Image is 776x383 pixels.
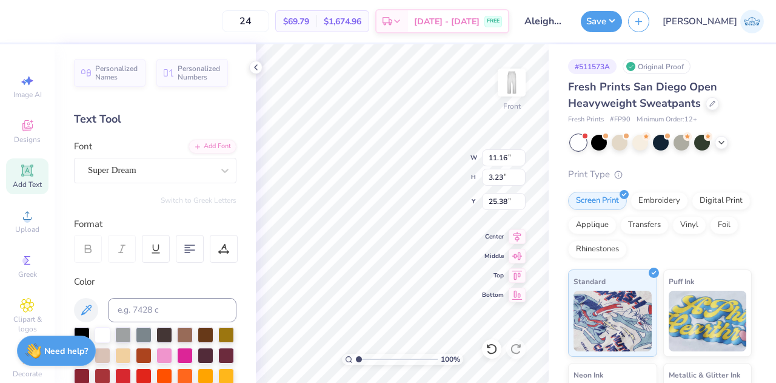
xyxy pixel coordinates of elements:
span: Minimum Order: 12 + [637,115,697,125]
div: Screen Print [568,192,627,210]
span: Center [482,232,504,241]
span: Metallic & Glitter Ink [669,368,740,381]
div: Text Tool [74,111,236,127]
div: Foil [710,216,738,234]
div: Rhinestones [568,240,627,259]
img: Janilyn Atanacio [740,10,764,33]
span: Fresh Prints [568,115,604,125]
div: Digital Print [692,192,751,210]
img: Front [500,70,524,95]
span: Greek [18,269,37,279]
span: Designs [14,135,41,144]
span: Standard [574,275,606,288]
span: Personalized Numbers [178,64,221,81]
span: Top [482,271,504,280]
span: [DATE] - [DATE] [414,15,480,28]
span: [PERSON_NAME] [663,15,737,29]
div: Format [74,217,238,231]
img: Puff Ink [669,291,747,351]
img: Standard [574,291,652,351]
span: Fresh Prints San Diego Open Heavyweight Sweatpants [568,80,717,110]
span: Neon Ink [574,368,603,381]
div: Print Type [568,168,752,181]
strong: Need help? [44,345,88,357]
div: Vinyl [672,216,706,234]
input: – – [222,10,269,32]
span: Puff Ink [669,275,694,288]
div: Transfers [620,216,669,234]
div: Applique [568,216,617,234]
span: Image AI [13,90,42,100]
span: Personalized Names [95,64,138,81]
input: Untitled Design [515,9,575,33]
span: Clipart & logos [6,314,48,334]
span: 100 % [441,354,460,365]
label: Font [74,140,92,154]
button: Save [581,11,622,32]
div: Color [74,275,236,289]
div: Front [503,101,521,112]
span: Add Text [13,180,42,189]
a: [PERSON_NAME] [663,10,764,33]
span: $69.79 [283,15,309,28]
span: FREE [487,17,500,25]
span: Middle [482,252,504,260]
span: # FP90 [610,115,630,125]
button: Switch to Greek Letters [161,195,236,205]
span: $1,674.96 [324,15,361,28]
div: Add Font [189,140,236,154]
span: Bottom [482,291,504,299]
div: # 511573A [568,59,617,74]
div: Embroidery [630,192,688,210]
input: e.g. 7428 c [108,298,236,322]
span: Decorate [13,369,42,379]
span: Upload [15,225,39,234]
div: Original Proof [623,59,691,74]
